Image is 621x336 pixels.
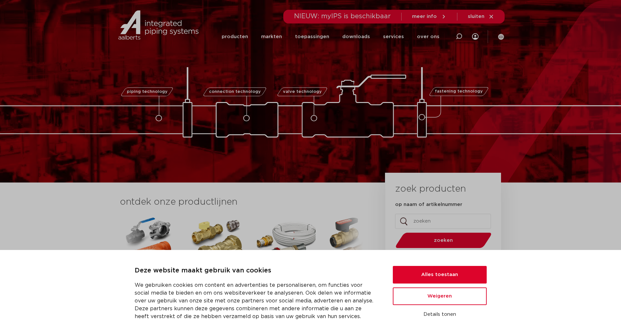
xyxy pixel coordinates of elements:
span: NIEUW: myIPS is beschikbaar [294,13,391,20]
nav: Menu [222,23,439,50]
a: VSHUltraPress [257,215,316,314]
span: piping technology [127,90,168,94]
button: Details tonen [393,309,487,320]
a: VSHSuper [188,215,247,314]
a: downloads [342,23,370,50]
span: valve technology [283,90,322,94]
a: VSHShurjoint [120,215,179,314]
label: op naam of artikelnummer [395,201,462,208]
input: zoeken [395,214,491,229]
button: zoeken [393,232,494,249]
span: fastening technology [435,90,483,94]
span: connection technology [209,90,260,94]
h3: zoek producten [395,183,466,196]
a: markten [261,23,282,50]
a: over ons [417,23,439,50]
a: meer info [412,14,447,20]
a: toepassingen [295,23,329,50]
button: Weigeren [393,287,487,305]
span: meer info [412,14,437,19]
a: VSHTectite [325,215,384,314]
div: my IPS [472,23,479,50]
p: We gebruiken cookies om content en advertenties te personaliseren, om functies voor social media ... [135,281,377,320]
a: services [383,23,404,50]
span: sluiten [468,14,484,19]
a: producten [222,23,248,50]
a: sluiten [468,14,494,20]
span: zoeken [412,238,475,243]
h3: ontdek onze productlijnen [120,196,363,209]
button: Alles toestaan [393,266,487,284]
p: Deze website maakt gebruik van cookies [135,266,377,276]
